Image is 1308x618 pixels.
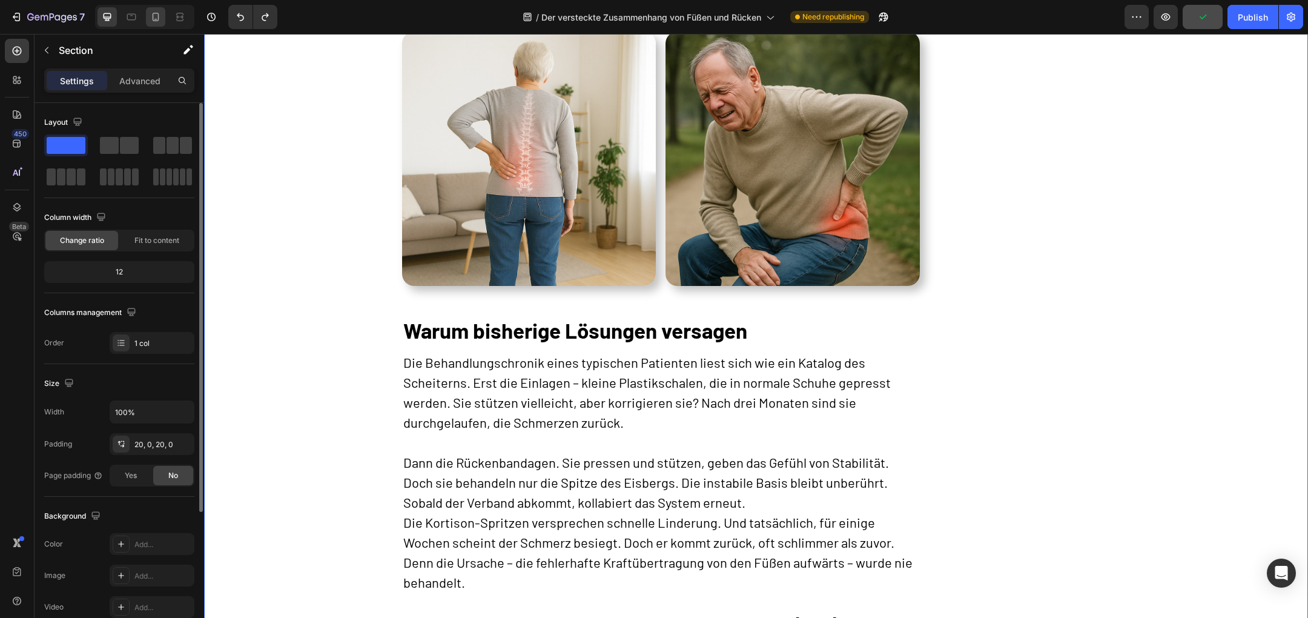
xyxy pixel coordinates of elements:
div: Layout [44,115,85,131]
div: Open Intercom Messenger [1267,559,1296,588]
div: 20, 0, 20, 0 [134,439,191,450]
span: No [168,470,178,481]
p: Settings [60,75,94,87]
p: Advanced [119,75,160,87]
div: 450 [12,129,29,139]
div: Image [44,570,65,581]
div: Undo/Redo [228,5,277,29]
div: Add... [134,539,191,550]
span: / [536,11,539,24]
span: Need republishing [802,12,864,22]
div: Width [44,407,64,417]
div: Order [44,337,64,348]
button: 7 [5,5,90,29]
div: Color [44,539,63,550]
div: 1 col [134,338,191,349]
div: Publish [1238,11,1268,24]
p: Section [59,43,158,58]
input: Auto [110,401,194,423]
div: Add... [134,602,191,613]
span: Dann die Rückenbandagen. Sie pressen und stützen, geben das Gefühl von Stabilität. Doch sie behan... [199,420,685,476]
p: 7 [79,10,85,24]
span: Fit to content [134,235,179,246]
span: Yes [125,470,137,481]
iframe: Design area [204,34,1308,618]
div: Beta [9,222,29,231]
span: Die Behandlungschronik eines typischen Patienten liest sich wie ein Katalog des Scheiterns. Erst ... [199,321,687,396]
span: Der versteckte Zusammenhang von Füßen und Rücken [541,11,761,24]
div: Video [44,602,64,613]
div: Size [44,376,76,392]
div: Column width [44,210,108,226]
button: Publish [1227,5,1278,29]
strong: Warum bisherige Lösungen versagen [199,284,543,309]
div: Page padding [44,470,103,481]
div: Columns management [44,305,139,321]
div: Background [44,508,103,525]
div: Add... [134,571,191,582]
span: Die Kortison-Spritzen versprechen schnelle Linderung. Und tatsächlich, für einige Wochen scheint ... [199,480,708,556]
span: Change ratio [60,235,104,246]
div: Padding [44,439,72,450]
div: 12 [47,264,192,281]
